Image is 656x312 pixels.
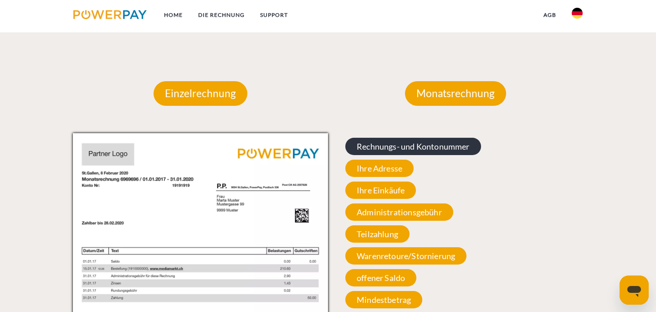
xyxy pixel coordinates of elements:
span: Rechnungs- und Kontonummer [345,138,481,155]
a: DIE RECHNUNG [190,7,252,23]
span: Ihre Adresse [345,160,414,177]
span: Mindestbetrag [345,291,422,308]
span: Ihre Einkäufe [345,182,416,199]
span: Warenretoure/Stornierung [345,247,466,265]
img: logo-powerpay.svg [73,10,147,19]
span: offener Saldo [345,269,416,286]
span: Teilzahlung [345,225,410,243]
p: Monatsrechnung [405,81,506,106]
a: agb [536,7,564,23]
a: Home [156,7,190,23]
span: Administrationsgebühr [345,203,453,221]
iframe: Schaltfläche zum Öffnen des Messaging-Fensters [620,276,649,305]
img: de [572,8,583,19]
a: SUPPORT [252,7,296,23]
p: Einzelrechnung [154,81,247,106]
